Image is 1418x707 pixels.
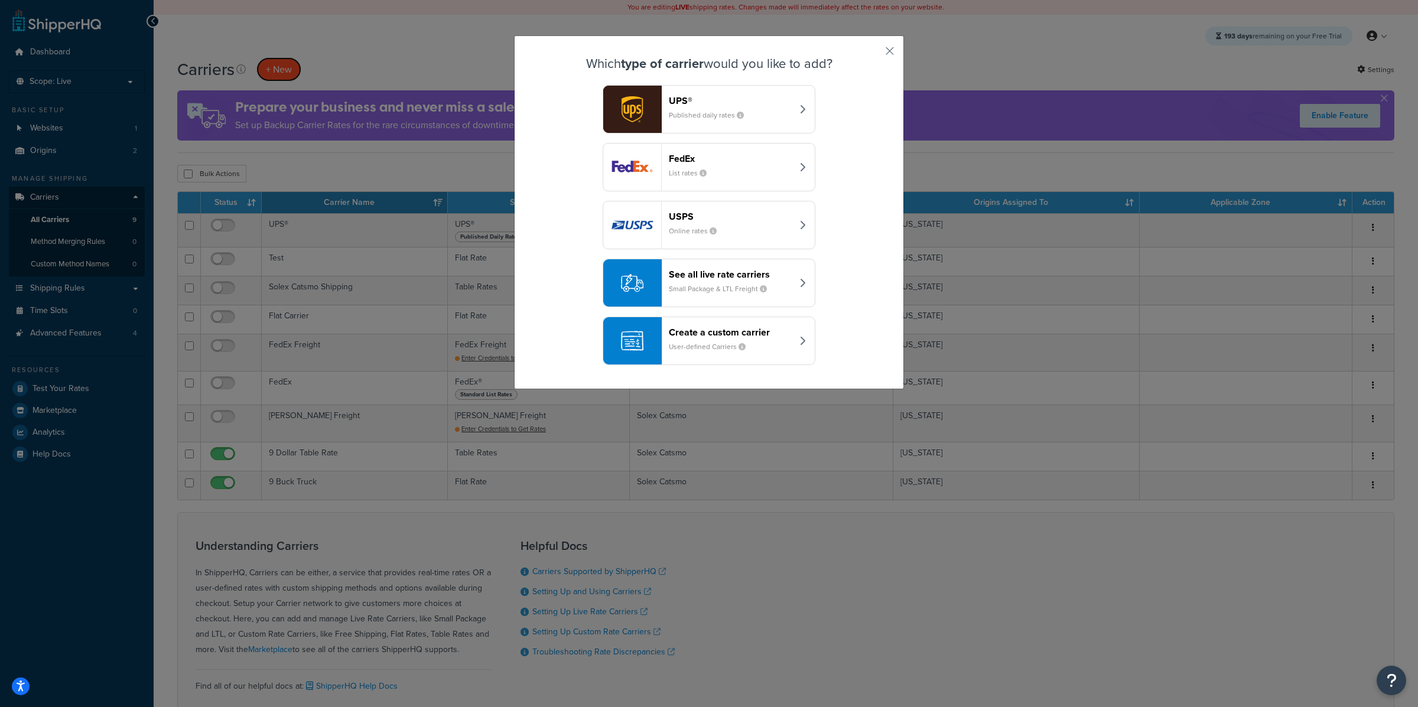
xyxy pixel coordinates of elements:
[603,85,815,133] button: ups logoUPS®Published daily rates
[669,269,792,280] header: See all live rate carriers
[669,95,792,106] header: UPS®
[1377,666,1406,695] button: Open Resource Center
[603,201,661,249] img: usps logo
[621,272,643,294] img: icon-carrier-liverate-becf4550.svg
[603,201,815,249] button: usps logoUSPSOnline rates
[669,110,753,120] small: Published daily rates
[544,57,874,71] h3: Which would you like to add?
[621,330,643,352] img: icon-carrier-custom-c93b8a24.svg
[669,168,716,178] small: List rates
[603,317,815,365] button: Create a custom carrierUser-defined Carriers
[669,327,792,338] header: Create a custom carrier
[669,341,755,352] small: User-defined Carriers
[603,86,661,133] img: ups logo
[621,54,704,73] strong: type of carrier
[669,211,792,222] header: USPS
[669,153,792,164] header: FedEx
[603,259,815,307] button: See all live rate carriersSmall Package & LTL Freight
[603,144,661,191] img: fedEx logo
[669,226,726,236] small: Online rates
[603,143,815,191] button: fedEx logoFedExList rates
[669,284,776,294] small: Small Package & LTL Freight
